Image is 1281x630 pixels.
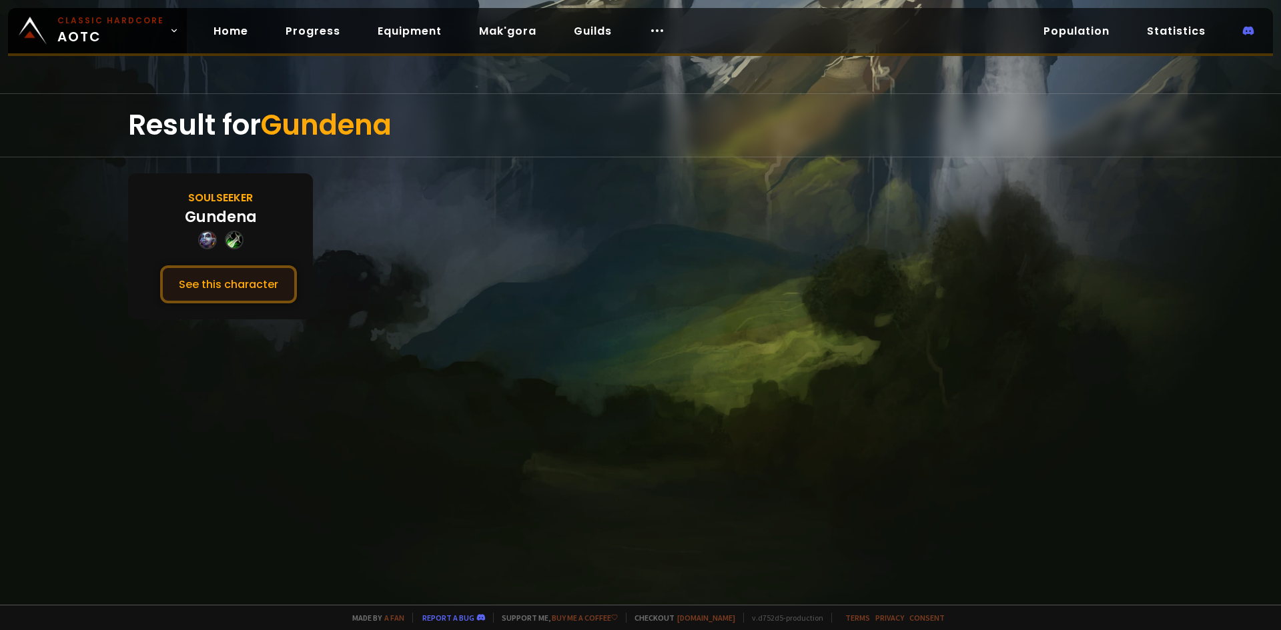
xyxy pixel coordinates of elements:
small: Classic Hardcore [57,15,164,27]
a: Equipment [367,17,452,45]
span: AOTC [57,15,164,47]
div: Result for [128,94,1153,157]
a: Consent [909,613,945,623]
span: Gundena [261,105,392,145]
a: Privacy [875,613,904,623]
button: See this character [160,265,297,303]
a: Population [1033,17,1120,45]
div: Soulseeker [188,189,253,206]
a: Terms [845,613,870,623]
a: Statistics [1136,17,1216,45]
a: [DOMAIN_NAME] [677,613,735,623]
span: Support me, [493,613,618,623]
a: Report a bug [422,613,474,623]
span: Made by [344,613,404,623]
span: Checkout [626,613,735,623]
a: Mak'gora [468,17,547,45]
a: Classic HardcoreAOTC [8,8,187,53]
a: Buy me a coffee [552,613,618,623]
a: a fan [384,613,404,623]
span: v. d752d5 - production [743,613,823,623]
a: Home [203,17,259,45]
div: Gundena [185,206,257,228]
a: Progress [275,17,351,45]
a: Guilds [563,17,622,45]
